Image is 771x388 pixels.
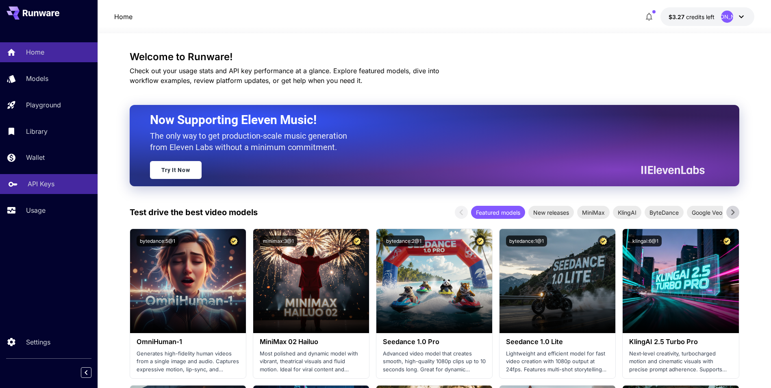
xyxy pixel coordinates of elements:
[383,350,486,374] p: Advanced video model that creates smooth, high-quality 1080p clips up to 10 seconds long. Great f...
[629,235,662,246] button: klingai:6@1
[598,235,609,246] button: Certified Model – Vetted for best performance and includes a commercial license.
[137,350,239,374] p: Generates high-fidelity human videos from a single image and audio. Captures expressive motion, l...
[150,112,699,128] h2: Now Supporting Eleven Music!
[383,235,425,246] button: bytedance:2@1
[686,13,715,20] span: credits left
[87,365,98,380] div: Collapse sidebar
[114,12,132,22] nav: breadcrumb
[114,12,132,22] a: Home
[26,100,61,110] p: Playground
[687,208,727,217] span: Google Veo
[506,350,609,374] p: Lightweight and efficient model for fast video creation with 1080p output at 24fps. Features mult...
[130,206,258,218] p: Test drive the best video models
[623,229,738,333] img: alt
[528,208,574,217] span: New releases
[150,161,202,179] a: Try It Now
[577,208,610,217] span: MiniMax
[506,235,547,246] button: bytedance:1@1
[137,235,178,246] button: bytedance:5@1
[500,229,615,333] img: alt
[130,229,246,333] img: alt
[660,7,754,26] button: $3.26596[PERSON_NAME]
[28,179,54,189] p: API Keys
[26,74,48,83] p: Models
[81,367,91,378] button: Collapse sidebar
[506,338,609,346] h3: Seedance 1.0 Lite
[260,338,363,346] h3: MiniMax 02 Hailuo
[687,206,727,219] div: Google Veo
[26,126,48,136] p: Library
[26,153,45,162] p: Wallet
[26,205,46,215] p: Usage
[645,208,684,217] span: ByteDance
[669,13,715,21] div: $3.26596
[721,11,733,23] div: [PERSON_NAME]
[352,235,363,246] button: Certified Model – Vetted for best performance and includes a commercial license.
[137,338,239,346] h3: OmniHuman‑1
[629,338,732,346] h3: KlingAI 2.5 Turbo Pro
[130,67,439,85] span: Check out your usage stats and API key performance at a glance. Explore featured models, dive int...
[528,206,574,219] div: New releases
[260,235,297,246] button: minimax:3@1
[645,206,684,219] div: ByteDance
[260,350,363,374] p: Most polished and dynamic model with vibrant, theatrical visuals and fluid motion. Ideal for vira...
[253,229,369,333] img: alt
[471,206,525,219] div: Featured models
[475,235,486,246] button: Certified Model – Vetted for best performance and includes a commercial license.
[613,206,641,219] div: KlingAI
[613,208,641,217] span: KlingAI
[228,235,239,246] button: Certified Model – Vetted for best performance and includes a commercial license.
[721,235,732,246] button: Certified Model – Vetted for best performance and includes a commercial license.
[26,47,44,57] p: Home
[26,337,50,347] p: Settings
[629,350,732,374] p: Next‑level creativity, turbocharged motion and cinematic visuals with precise prompt adherence. S...
[150,130,353,153] p: The only way to get production-scale music generation from Eleven Labs without a minimum commitment.
[669,13,686,20] span: $3.27
[471,208,525,217] span: Featured models
[577,206,610,219] div: MiniMax
[376,229,492,333] img: alt
[130,51,739,63] h3: Welcome to Runware!
[383,338,486,346] h3: Seedance 1.0 Pro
